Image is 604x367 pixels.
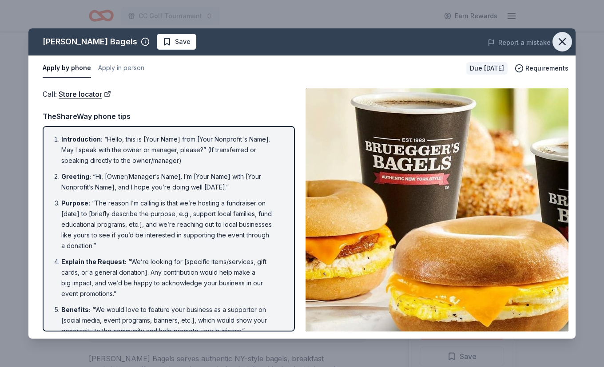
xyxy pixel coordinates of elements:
div: TheShareWay phone tips [43,110,295,122]
button: Apply in person [98,59,144,78]
span: Requirements [525,63,568,74]
button: Apply by phone [43,59,91,78]
span: Explain the Request : [61,258,127,265]
li: “We would love to feature your business as a supporter on [social media, event programs, banners,... [61,304,282,336]
div: Call : [43,88,295,100]
li: “We’re looking for [specific items/services, gift cards, or a general donation]. Any contribution... [61,257,282,299]
span: Save [175,36,191,47]
span: Greeting : [61,173,91,180]
div: Due [DATE] [466,62,508,75]
a: Store locator [59,88,111,100]
div: [PERSON_NAME] Bagels [43,35,137,49]
li: “Hi, [Owner/Manager’s Name]. I’m [Your Name] with [Your Nonprofit’s Name], and I hope you’re doin... [61,171,282,193]
span: Purpose : [61,199,90,207]
button: Save [157,34,196,50]
button: Requirements [515,63,568,74]
span: Benefits : [61,306,91,313]
button: Report a mistake [488,37,551,48]
li: “Hello, this is [Your Name] from [Your Nonprofit's Name]. May I speak with the owner or manager, ... [61,134,282,166]
img: Image for Bruegger's Bagels [306,88,568,331]
li: “The reason I’m calling is that we’re hosting a fundraiser on [date] to [briefly describe the pur... [61,198,282,251]
span: Introduction : [61,135,103,143]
